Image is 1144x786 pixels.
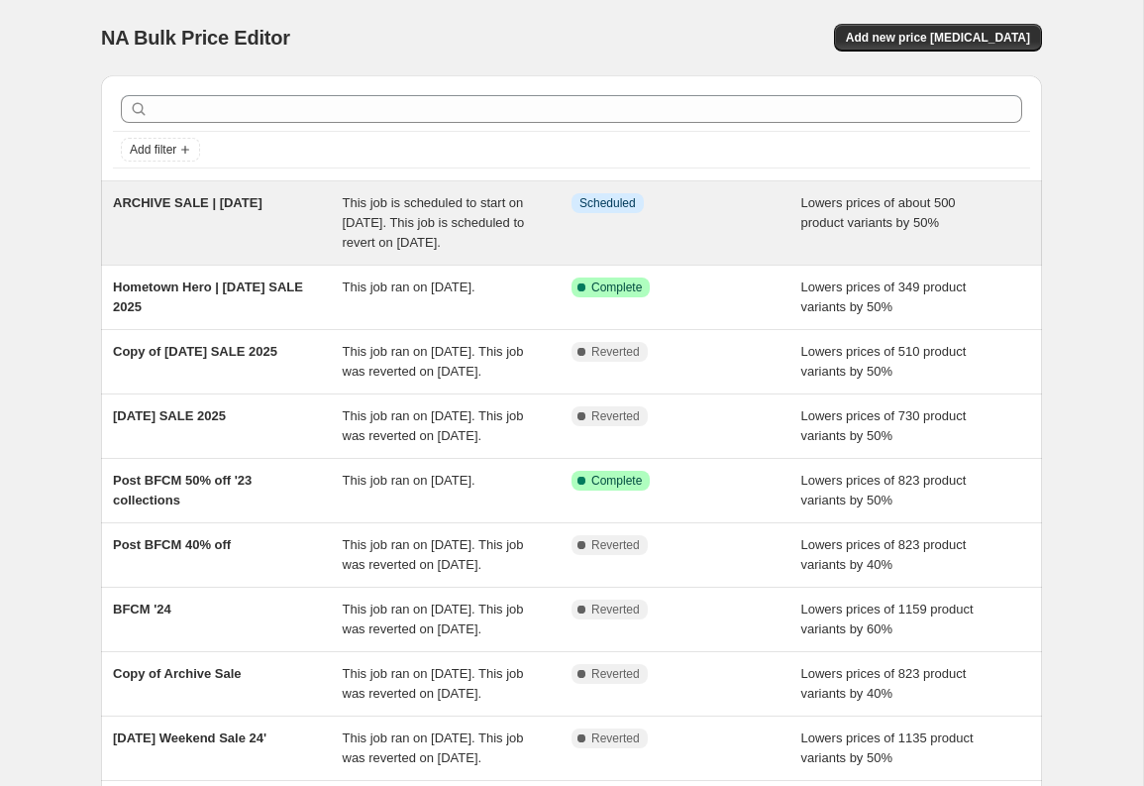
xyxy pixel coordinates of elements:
span: This job ran on [DATE]. This job was reverted on [DATE]. [343,730,524,765]
span: Reverted [591,666,640,682]
span: This job ran on [DATE]. [343,280,475,294]
span: Lowers prices of about 500 product variants by 50% [801,195,956,230]
span: This job ran on [DATE]. This job was reverted on [DATE]. [343,602,524,636]
span: Lowers prices of 349 product variants by 50% [801,280,967,314]
span: Lowers prices of 1159 product variants by 60% [801,602,974,636]
span: Post BFCM 50% off '23 collections [113,473,252,507]
span: Reverted [591,344,640,360]
span: Reverted [591,730,640,746]
span: Lowers prices of 823 product variants by 40% [801,666,967,701]
span: Copy of Archive Sale [113,666,242,681]
span: Add new price [MEDICAL_DATA] [846,30,1030,46]
span: Reverted [591,537,640,553]
span: Complete [591,280,642,295]
span: Post BFCM 40% off [113,537,231,552]
span: ARCHIVE SALE | [DATE] [113,195,262,210]
span: Lowers prices of 510 product variants by 50% [801,344,967,379]
span: Reverted [591,408,640,424]
span: Complete [591,473,642,489]
button: Add new price [MEDICAL_DATA] [834,24,1042,52]
span: [DATE] Weekend Sale 24' [113,730,266,745]
span: Add filter [130,142,176,158]
span: BFCM '24 [113,602,171,617]
span: This job ran on [DATE]. This job was reverted on [DATE]. [343,344,524,379]
button: Add filter [121,138,200,162]
span: Reverted [591,602,640,618]
span: Lowers prices of 823 product variants by 50% [801,473,967,507]
span: Lowers prices of 823 product variants by 40% [801,537,967,572]
span: Scheduled [579,195,636,211]
span: Copy of [DATE] SALE 2025 [113,344,277,359]
span: Lowers prices of 1135 product variants by 50% [801,730,974,765]
span: Hometown Hero | [DATE] SALE 2025 [113,280,303,314]
span: NA Bulk Price Editor [101,27,290,49]
span: This job ran on [DATE]. This job was reverted on [DATE]. [343,537,524,572]
span: This job ran on [DATE]. This job was reverted on [DATE]. [343,408,524,443]
span: This job ran on [DATE]. [343,473,475,488]
span: Lowers prices of 730 product variants by 50% [801,408,967,443]
span: This job is scheduled to start on [DATE]. This job is scheduled to revert on [DATE]. [343,195,525,250]
span: This job ran on [DATE]. This job was reverted on [DATE]. [343,666,524,701]
span: [DATE] SALE 2025 [113,408,226,423]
